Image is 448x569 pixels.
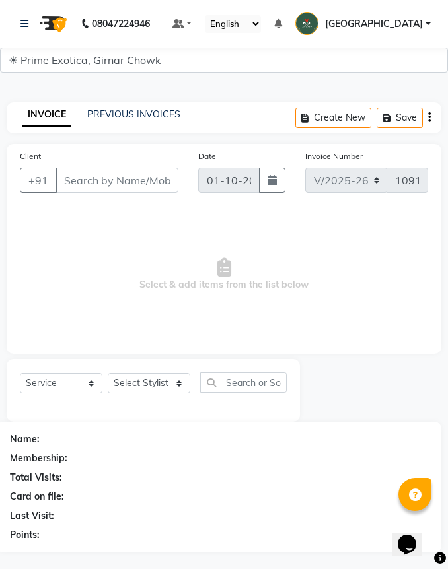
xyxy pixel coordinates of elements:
div: Card on file: [10,490,64,504]
div: Total Visits: [10,471,62,485]
img: Chandrapur [295,12,318,35]
label: Invoice Number [305,151,363,162]
a: PREVIOUS INVOICES [87,108,180,120]
span: Select & add items from the list below [20,209,428,341]
div: Membership: [10,452,67,465]
button: Create New [295,108,371,128]
a: INVOICE [22,103,71,127]
b: 08047224946 [92,5,150,42]
button: Save [377,108,423,128]
label: Client [20,151,41,162]
div: Points: [10,528,40,542]
img: logo [34,5,71,42]
button: +91 [20,168,57,193]
iframe: chat widget [392,516,435,556]
label: Date [198,151,216,162]
div: Last Visit: [10,509,54,523]
input: Search by Name/Mobile/Email/Code [56,168,178,193]
div: Name: [10,432,40,446]
input: Search or Scan [200,372,287,393]
span: [GEOGRAPHIC_DATA] [325,17,423,31]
